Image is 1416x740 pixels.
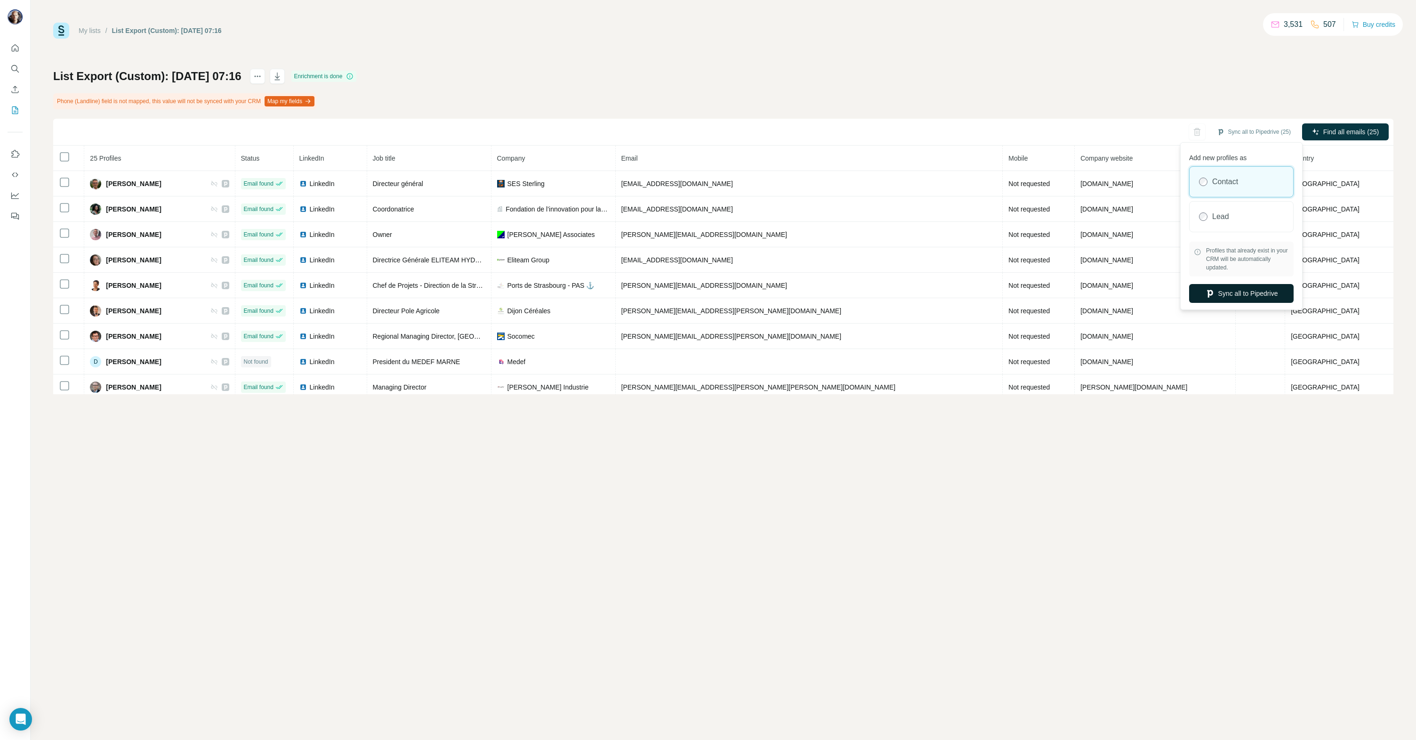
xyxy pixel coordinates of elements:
[299,282,307,289] img: LinkedIn logo
[310,230,335,239] span: LinkedIn
[310,204,335,214] span: LinkedIn
[106,230,161,239] span: [PERSON_NAME]
[310,306,335,316] span: LinkedIn
[497,358,505,366] img: company-logo
[497,231,505,238] img: company-logo
[299,333,307,340] img: LinkedIn logo
[8,60,23,77] button: Search
[299,155,324,162] span: LinkedIn
[106,255,161,265] span: [PERSON_NAME]
[1323,127,1379,137] span: Find all emails (25)
[1008,333,1050,340] span: Not requested
[244,332,274,341] span: Email found
[244,383,274,391] span: Email found
[1080,383,1187,391] span: [PERSON_NAME][DOMAIN_NAME]
[241,155,260,162] span: Status
[1080,155,1133,162] span: Company website
[1080,180,1133,187] span: [DOMAIN_NAME]
[9,708,32,731] div: Open Intercom Messenger
[90,356,101,367] div: D
[1291,282,1360,289] span: [GEOGRAPHIC_DATA]
[244,256,274,264] span: Email found
[90,155,121,162] span: 25 Profiles
[507,382,589,392] span: [PERSON_NAME] Industrie
[373,155,395,162] span: Job title
[310,382,335,392] span: LinkedIn
[310,255,335,265] span: LinkedIn
[497,180,505,187] img: company-logo
[265,96,314,106] button: Map my fields
[8,40,23,57] button: Quick start
[244,179,274,188] span: Email found
[507,357,526,366] span: Medef
[507,281,595,290] span: Ports de Strasbourg - PAS ⚓️
[310,357,335,366] span: LinkedIn
[106,281,161,290] span: [PERSON_NAME]
[621,333,842,340] span: [PERSON_NAME][EMAIL_ADDRESS][PERSON_NAME][DOMAIN_NAME]
[1008,256,1050,264] span: Not requested
[299,205,307,213] img: LinkedIn logo
[497,333,505,340] img: company-logo
[373,307,440,315] span: Directeur Pole Agricole
[1291,307,1360,315] span: [GEOGRAPHIC_DATA]
[1284,19,1303,30] p: 3,531
[373,256,594,264] span: Directrice Générale ELITEAM HYDRO - Barrage de [GEOGRAPHIC_DATA]
[250,69,265,84] button: actions
[497,256,505,264] img: company-logo
[106,382,161,392] span: [PERSON_NAME]
[112,26,222,35] div: List Export (Custom): [DATE] 07:16
[621,282,787,289] span: [PERSON_NAME][EMAIL_ADDRESS][DOMAIN_NAME]
[299,256,307,264] img: LinkedIn logo
[310,281,335,290] span: LinkedIn
[291,71,357,82] div: Enrichment is done
[90,229,101,240] img: Avatar
[8,81,23,98] button: Enrich CSV
[90,254,101,266] img: Avatar
[105,26,107,35] li: /
[90,203,101,215] img: Avatar
[373,231,392,238] span: Owner
[1291,383,1360,391] span: [GEOGRAPHIC_DATA]
[373,333,675,340] span: Regional Managing Director, [GEOGRAPHIC_DATA] / [GEOGRAPHIC_DATA] / [GEOGRAPHIC_DATA]
[621,205,733,213] span: [EMAIL_ADDRESS][DOMAIN_NAME]
[299,358,307,366] img: LinkedIn logo
[244,307,274,315] span: Email found
[497,155,525,162] span: Company
[621,383,896,391] span: [PERSON_NAME][EMAIL_ADDRESS][PERSON_NAME][PERSON_NAME][DOMAIN_NAME]
[8,102,23,119] button: My lists
[244,281,274,290] span: Email found
[373,180,423,187] span: Directeur général
[79,27,101,34] a: My lists
[1080,256,1133,264] span: [DOMAIN_NAME]
[1291,358,1360,366] span: [GEOGRAPHIC_DATA]
[90,331,101,342] img: Avatar
[106,332,161,341] span: [PERSON_NAME]
[373,383,426,391] span: Managing Director
[507,179,545,188] span: SES Sterling
[299,180,307,187] img: LinkedIn logo
[1189,149,1294,163] p: Add new profiles as
[1080,333,1133,340] span: [DOMAIN_NAME]
[1323,19,1336,30] p: 507
[497,282,505,289] img: company-logo
[1212,211,1229,222] label: Lead
[90,305,101,317] img: Avatar
[8,146,23,163] button: Use Surfe on LinkedIn
[1291,256,1360,264] span: [GEOGRAPHIC_DATA]
[621,256,733,264] span: [EMAIL_ADDRESS][DOMAIN_NAME]
[1008,180,1050,187] span: Not requested
[507,230,595,239] span: [PERSON_NAME] Associates
[1212,176,1238,187] label: Contact
[1080,358,1133,366] span: [DOMAIN_NAME]
[373,205,414,213] span: Coordonatrice
[1008,307,1050,315] span: Not requested
[621,155,638,162] span: Email
[1008,358,1050,366] span: Not requested
[244,358,268,366] span: Not found
[1080,307,1133,315] span: [DOMAIN_NAME]
[1008,205,1050,213] span: Not requested
[53,93,316,109] div: Phone (Landline) field is not mapped, this value will not be synced with your CRM
[1189,284,1294,303] button: Sync all to Pipedrive
[90,382,101,393] img: Avatar
[373,282,548,289] span: Chef de Projets - Direction de la Stratégie et des Transitions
